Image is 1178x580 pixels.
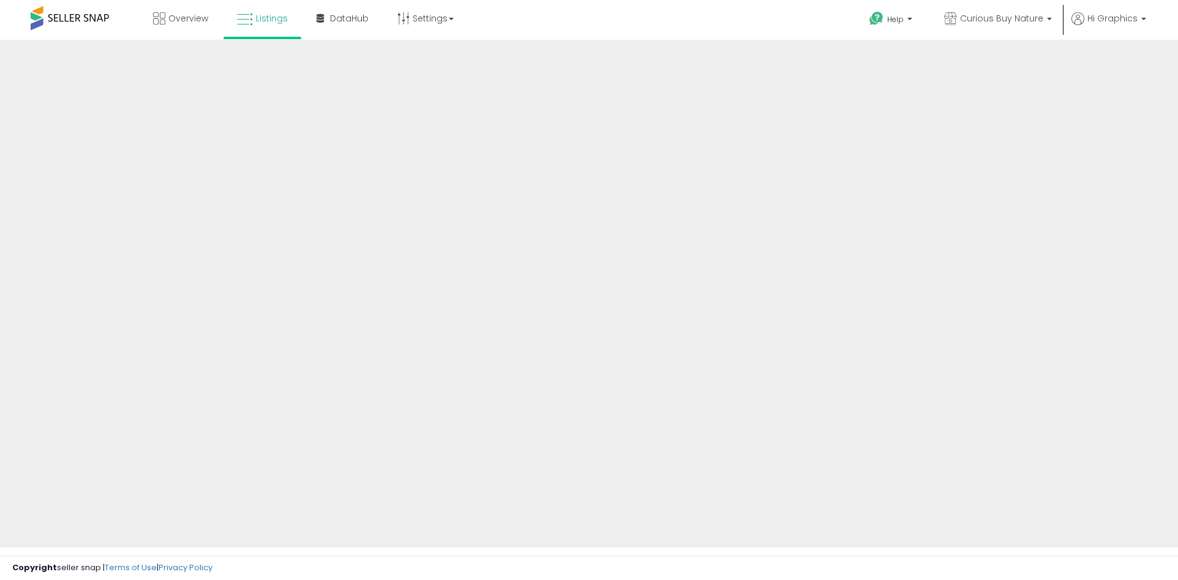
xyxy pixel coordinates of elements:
[168,12,208,24] span: Overview
[1087,12,1138,24] span: Hi Graphics
[330,12,369,24] span: DataHub
[887,14,904,24] span: Help
[960,12,1043,24] span: Curious Buy Nature
[256,12,288,24] span: Listings
[860,2,925,40] a: Help
[869,11,884,26] i: Get Help
[1071,12,1146,40] a: Hi Graphics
